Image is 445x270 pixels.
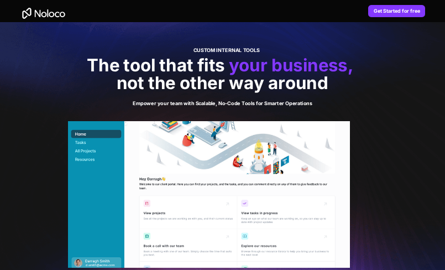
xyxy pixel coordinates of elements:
span: CUSTOM INTERNAL TOOLS [193,47,259,53]
span: not the other way around [117,72,328,94]
strong: Get Started for free [374,8,420,14]
span: The tool that fits [87,55,225,76]
strong: Empower your team with Scalable, No-Code Tools for Smarter Operations [133,100,312,106]
span: your business, [229,55,354,76]
a: Get Started for free [368,5,425,17]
